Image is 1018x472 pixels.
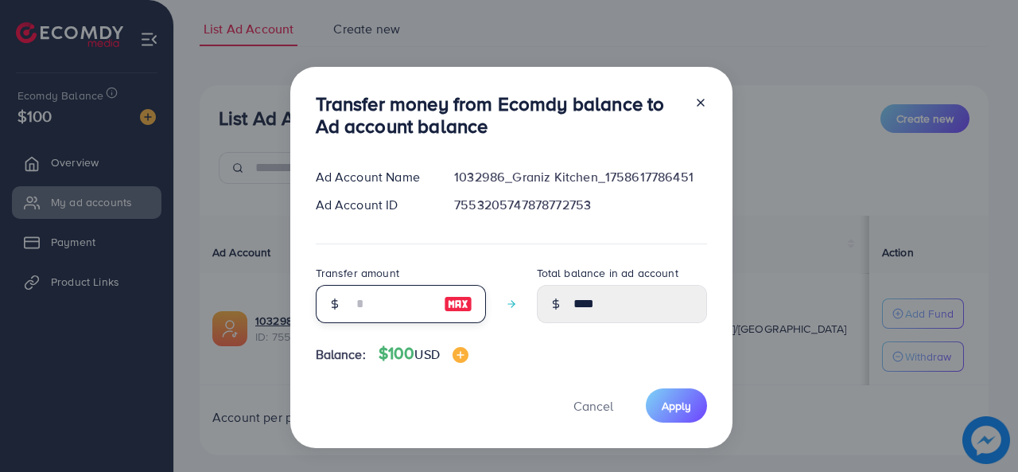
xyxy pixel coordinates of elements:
[303,196,442,214] div: Ad Account ID
[573,397,613,415] span: Cancel
[379,344,468,364] h4: $100
[662,398,691,414] span: Apply
[554,388,633,423] button: Cancel
[646,388,707,423] button: Apply
[453,347,468,363] img: image
[414,345,439,363] span: USD
[537,265,678,281] label: Total balance in ad account
[303,168,442,186] div: Ad Account Name
[441,196,719,214] div: 7553205747878772753
[441,168,719,186] div: 1032986_Graniz Kitchen_1758617786451
[444,295,472,314] img: image
[316,265,399,281] label: Transfer amount
[316,345,366,364] span: Balance:
[316,92,682,138] h3: Transfer money from Ecomdy balance to Ad account balance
